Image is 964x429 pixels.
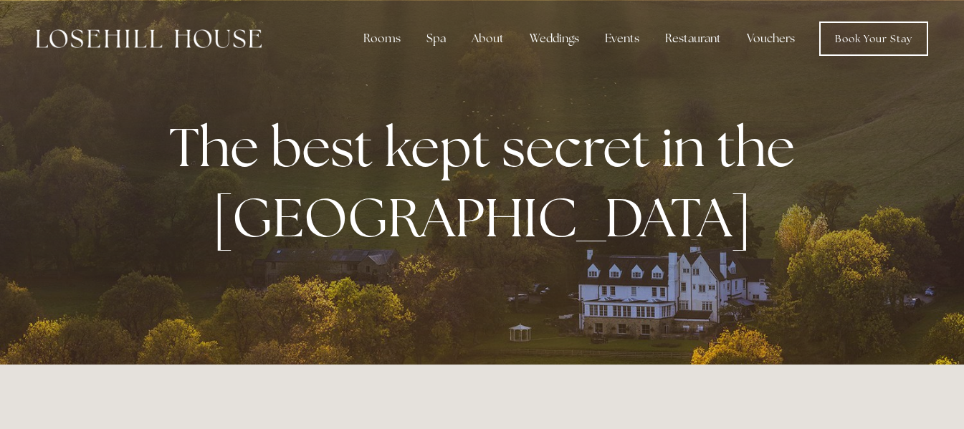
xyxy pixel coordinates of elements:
[36,29,262,48] img: Losehill House
[654,24,732,53] div: Restaurant
[169,112,806,252] strong: The best kept secret in the [GEOGRAPHIC_DATA]
[415,24,457,53] div: Spa
[735,24,806,53] a: Vouchers
[460,24,515,53] div: About
[518,24,591,53] div: Weddings
[352,24,412,53] div: Rooms
[593,24,651,53] div: Events
[819,21,928,56] a: Book Your Stay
